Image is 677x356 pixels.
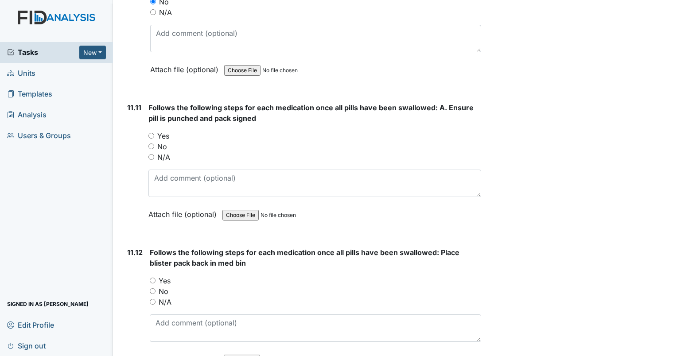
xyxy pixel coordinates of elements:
[148,154,154,160] input: N/A
[7,87,52,101] span: Templates
[150,288,156,294] input: No
[150,278,156,283] input: Yes
[7,108,47,122] span: Analysis
[79,46,106,59] button: New
[157,141,167,152] label: No
[148,103,474,123] span: Follows the following steps for each medication once all pills have been swallowed: A. Ensure pil...
[7,318,54,332] span: Edit Profile
[7,129,71,143] span: Users & Groups
[148,133,154,139] input: Yes
[7,339,46,352] span: Sign out
[150,9,156,15] input: N/A
[148,143,154,149] input: No
[150,248,459,267] span: Follows the following steps for each medication once all pills have been swallowed: Place blister...
[157,152,170,163] label: N/A
[127,102,141,113] label: 11.11
[159,275,171,286] label: Yes
[148,204,220,220] label: Attach file (optional)
[150,59,222,75] label: Attach file (optional)
[150,299,156,305] input: N/A
[7,66,35,80] span: Units
[159,297,171,307] label: N/A
[159,7,172,18] label: N/A
[157,131,169,141] label: Yes
[7,297,89,311] span: Signed in as [PERSON_NAME]
[7,47,79,58] a: Tasks
[127,247,143,258] label: 11.12
[159,286,168,297] label: No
